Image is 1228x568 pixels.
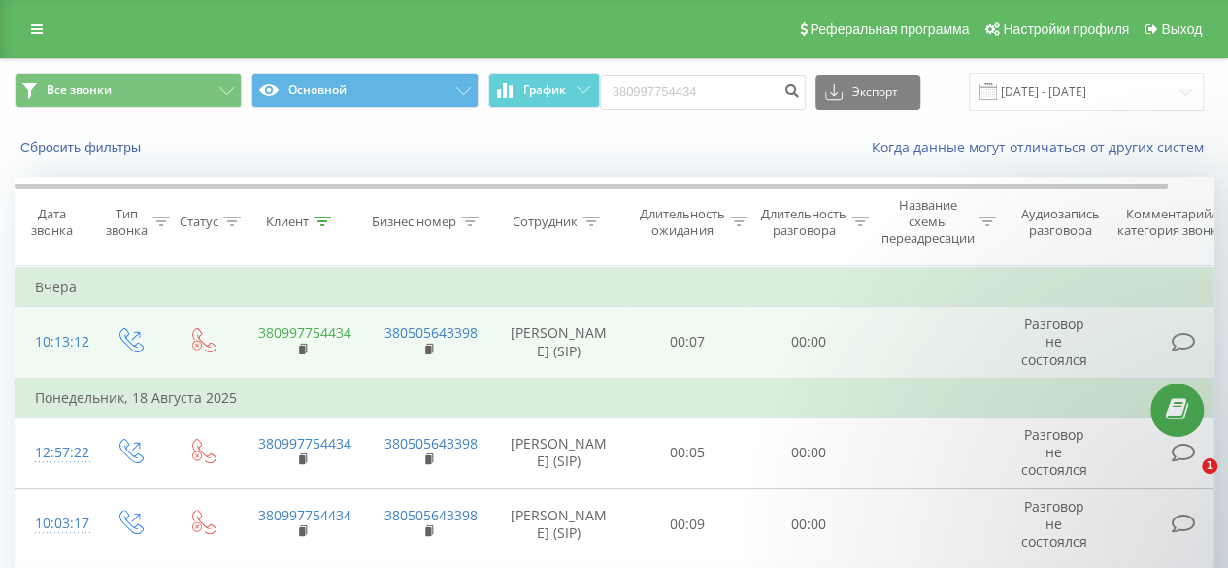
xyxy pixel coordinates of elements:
[384,323,478,342] a: 380505643398
[258,434,351,452] a: 380997754434
[266,214,309,230] div: Клиент
[106,206,148,239] div: Тип звонка
[627,488,748,560] td: 00:09
[258,323,351,342] a: 380997754434
[1162,458,1209,505] iframe: Intercom live chat
[815,75,920,110] button: Экспорт
[761,206,846,239] div: Длительность разговора
[513,214,578,230] div: Сотрудник
[384,506,478,524] a: 380505643398
[748,488,870,560] td: 00:00
[35,505,74,543] div: 10:03:17
[258,506,351,524] a: 380997754434
[600,75,806,110] input: Поиск по номеру
[748,418,870,489] td: 00:00
[1021,497,1087,551] span: Разговор не состоялся
[491,418,627,489] td: [PERSON_NAME] (SIP)
[251,73,479,108] button: Основной
[810,21,969,37] span: Реферальная программа
[491,488,627,560] td: [PERSON_NAME] (SIP)
[47,83,112,98] span: Все звонки
[16,206,87,239] div: Дата звонка
[627,418,748,489] td: 00:05
[840,70,1228,516] iframe: Intercom notifications сообщение
[15,139,150,156] button: Сбросить фильтры
[372,214,456,230] div: Бизнес номер
[488,73,600,108] button: График
[15,73,242,108] button: Все звонки
[627,307,748,379] td: 00:07
[384,434,478,452] a: 380505643398
[35,323,74,361] div: 10:13:12
[523,84,566,97] span: График
[640,206,725,239] div: Длительность ожидания
[180,214,218,230] div: Статус
[491,307,627,379] td: [PERSON_NAME] (SIP)
[35,434,74,472] div: 12:57:22
[1202,458,1217,474] span: 1
[748,307,870,379] td: 00:00
[1161,21,1202,37] span: Выход
[1003,21,1129,37] span: Настройки профиля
